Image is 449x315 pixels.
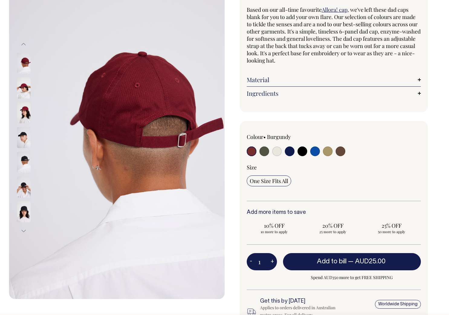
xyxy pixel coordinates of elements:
input: One Size Fits All [247,175,291,186]
input: 10% OFF 10 more to apply [247,220,302,236]
span: 50 more to apply [367,229,416,234]
h6: Get this by [DATE] [260,298,342,304]
span: 25% OFF [367,222,416,229]
span: 10% OFF [250,222,299,229]
span: • [263,133,266,140]
button: Next [19,224,28,238]
button: Add to bill —AUD25.00 [283,253,421,270]
a: Allora! cap [322,6,347,13]
input: 25% OFF 50 more to apply [364,220,419,236]
a: Ingredients [247,90,421,97]
button: + [268,256,277,268]
label: Burgundy [267,133,291,140]
h6: Add more items to save [247,210,421,216]
img: black [17,177,31,198]
span: — [348,259,387,265]
span: 10 more to apply [250,229,299,234]
span: One Size Fits All [250,177,288,185]
img: burgundy [17,78,31,99]
img: black [17,127,31,148]
span: AUD25.00 [355,259,386,265]
div: Colour [247,133,317,140]
span: Spend AUD350 more to get FREE SHIPPING [283,274,421,281]
span: , we've left these dad caps blank for you to add your own flare. Our selection of colours are mad... [247,6,421,64]
span: Based on our all-time favourite [247,6,322,13]
a: Material [247,76,421,83]
img: black [17,201,31,223]
span: 20% OFF [308,222,357,229]
img: burgundy [17,53,31,74]
img: black [17,152,31,173]
img: burgundy [17,102,31,124]
button: Previous [19,37,28,51]
span: 25 more to apply [308,229,357,234]
input: 20% OFF 25 more to apply [305,220,360,236]
div: Size [247,164,421,171]
button: - [247,256,255,268]
span: Add to bill [317,259,347,265]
